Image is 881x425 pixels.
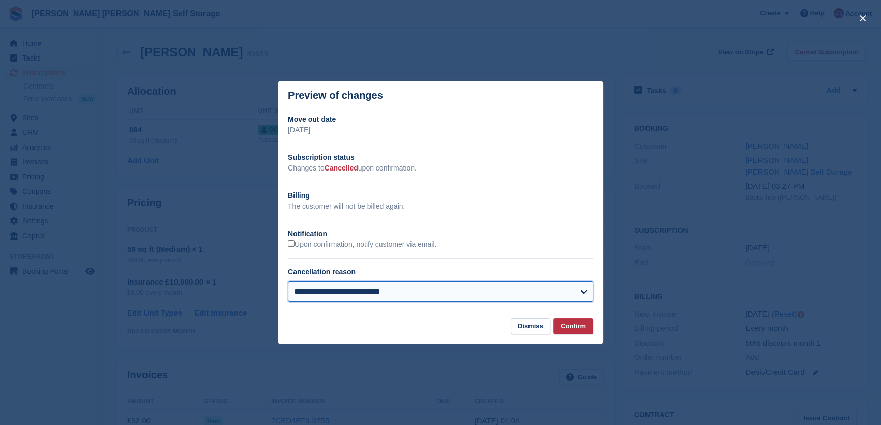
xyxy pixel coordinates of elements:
[288,229,593,239] h2: Notification
[325,164,358,172] span: Cancelled
[553,318,593,335] button: Confirm
[855,10,871,26] button: close
[288,163,593,174] p: Changes to upon confirmation.
[288,190,593,201] h2: Billing
[288,268,356,276] label: Cancellation reason
[288,152,593,163] h2: Subscription status
[288,240,436,249] label: Upon confirmation, notify customer via email.
[511,318,550,335] button: Dismiss
[288,90,383,101] p: Preview of changes
[288,125,593,135] p: [DATE]
[288,114,593,125] h2: Move out date
[288,201,593,212] p: The customer will not be billed again.
[288,240,295,247] input: Upon confirmation, notify customer via email.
